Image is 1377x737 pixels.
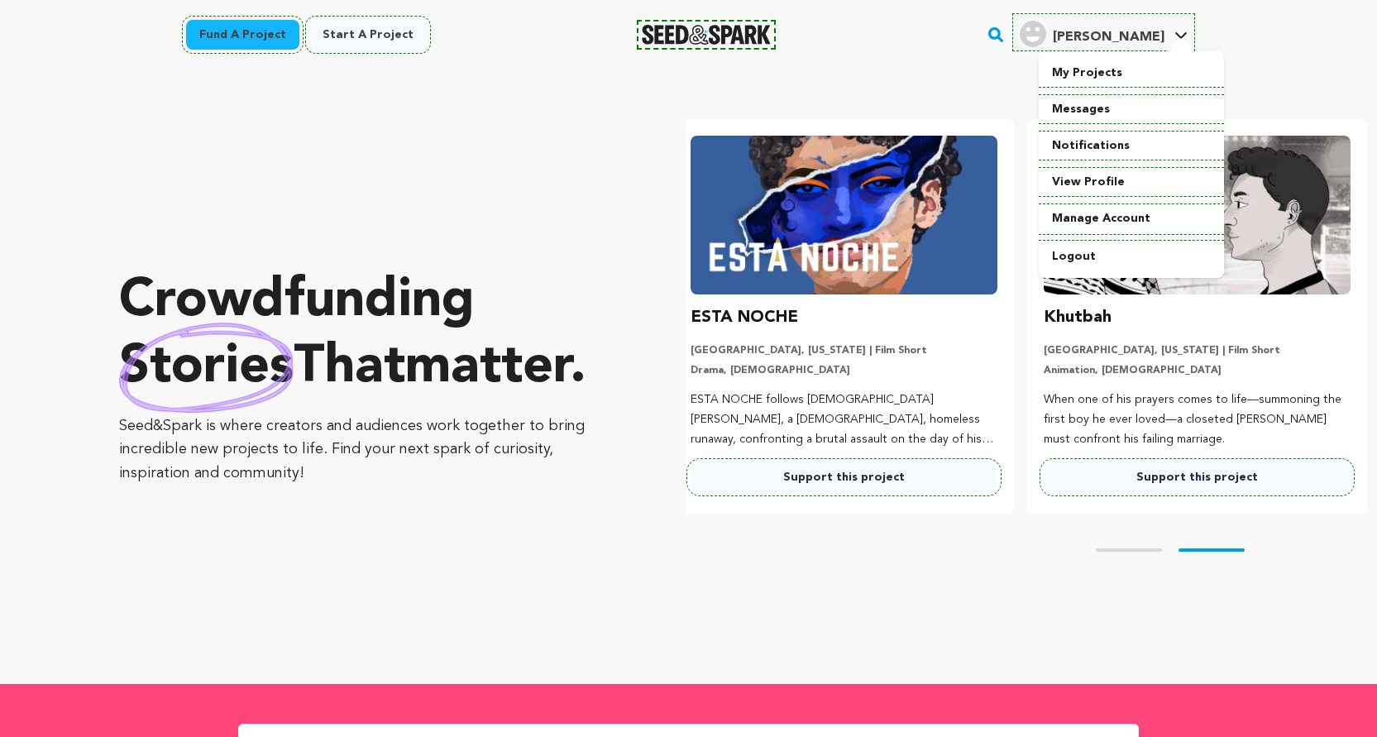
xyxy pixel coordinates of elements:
a: Devin D.'s Profile [1016,17,1191,47]
a: Manage Account [1039,200,1224,237]
h3: ESTA NOCHE [691,304,798,331]
span: matter [405,342,570,395]
p: When one of his prayers comes to life—summoning the first boy he ever loved—a closeted [PERSON_NA... [1044,390,1351,449]
h3: Khutbah [1044,304,1112,331]
a: Notifications [1039,127,1224,164]
img: hand sketched image [119,323,294,413]
span: [PERSON_NAME] [1053,31,1164,44]
img: Seed&Spark Logo Dark Mode [642,25,772,45]
a: Fund a project [186,20,299,50]
p: Animation, [DEMOGRAPHIC_DATA] [1044,364,1351,377]
a: Start a project [309,20,427,50]
a: My Projects [1039,55,1224,91]
a: Seed&Spark Homepage [642,25,772,45]
p: Drama, [DEMOGRAPHIC_DATA] [691,364,997,377]
p: [GEOGRAPHIC_DATA], [US_STATE] | Film Short [691,344,997,357]
p: Crowdfunding that . [119,269,620,401]
img: user.png [1020,21,1046,47]
img: ESTA NOCHE image [691,136,997,294]
div: Devin D.'s Profile [1020,21,1164,47]
p: [GEOGRAPHIC_DATA], [US_STATE] | Film Short [1044,344,1351,357]
a: Support this project [1044,462,1351,492]
a: View Profile [1039,164,1224,200]
p: ESTA NOCHE follows [DEMOGRAPHIC_DATA] [PERSON_NAME], a [DEMOGRAPHIC_DATA], homeless runaway, conf... [691,390,997,449]
a: Support this project [691,462,997,492]
a: Logout [1039,238,1224,275]
span: Devin D.'s Profile [1016,17,1191,52]
p: Seed&Spark is where creators and audiences work together to bring incredible new projects to life... [119,414,620,486]
a: Messages [1039,91,1224,127]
